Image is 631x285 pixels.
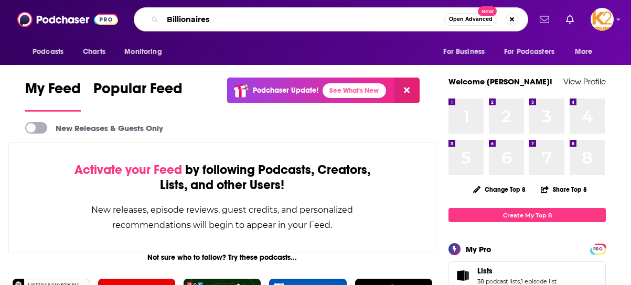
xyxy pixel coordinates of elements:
span: , [520,278,521,285]
a: Lists [452,268,473,283]
span: Podcasts [33,45,63,59]
span: New [478,6,497,16]
a: View Profile [563,76,606,86]
a: Show notifications dropdown [536,10,553,28]
button: open menu [117,42,175,62]
a: Create My Top 8 [448,208,606,222]
div: Not sure who to follow? Try these podcasts... [8,253,436,262]
a: 1 episode list [521,278,557,285]
a: My Feed [25,80,81,112]
img: User Profile [591,8,614,31]
p: Podchaser Update! [253,86,318,95]
button: Share Top 8 [540,179,587,200]
button: open menu [497,42,570,62]
div: My Pro [466,244,491,254]
span: Popular Feed [93,80,183,104]
a: 38 podcast lists [477,278,520,285]
button: Show profile menu [591,8,614,31]
span: Activate your Feed [74,162,182,178]
button: Open AdvancedNew [444,13,497,26]
a: PRO [592,245,604,253]
button: open menu [568,42,606,62]
div: by following Podcasts, Creators, Lists, and other Users! [61,162,383,193]
span: For Podcasters [504,45,554,59]
div: New releases, episode reviews, guest credits, and personalized recommendations will begin to appe... [61,202,383,233]
div: Search podcasts, credits, & more... [134,7,528,31]
a: Lists [477,266,557,276]
a: Show notifications dropdown [562,10,578,28]
span: For Business [443,45,485,59]
a: See What's New [323,83,386,98]
button: open menu [436,42,498,62]
input: Search podcasts, credits, & more... [163,11,444,28]
a: New Releases & Guests Only [25,122,163,134]
span: Open Advanced [449,17,493,22]
span: Monitoring [124,45,162,59]
span: Logged in as K2Krupp [591,8,614,31]
a: Popular Feed [93,80,183,112]
span: More [575,45,593,59]
span: Lists [477,266,493,276]
span: My Feed [25,80,81,104]
span: Charts [83,45,105,59]
img: Podchaser - Follow, Share and Rate Podcasts [17,9,118,29]
button: Change Top 8 [467,183,532,196]
a: Welcome [PERSON_NAME]! [448,76,552,86]
a: Charts [76,42,112,62]
button: open menu [25,42,77,62]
